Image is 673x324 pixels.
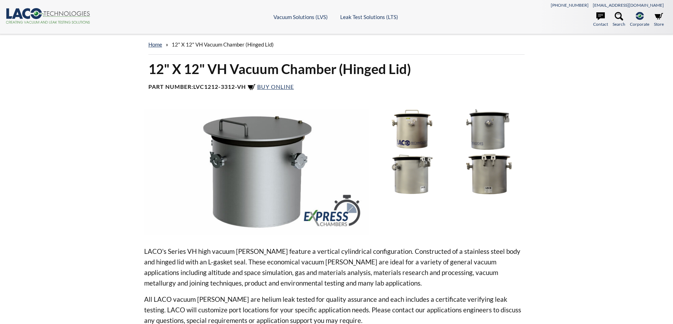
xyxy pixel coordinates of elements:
a: [EMAIL_ADDRESS][DOMAIN_NAME] [593,2,664,8]
h1: 12" X 12" VH Vacuum Chamber (Hinged Lid) [148,60,525,78]
img: 12" X 12" VH Vacuum Chamber shown with U-Gasket Seal, side port [452,109,525,149]
a: Buy Online [247,83,294,90]
img: 12" X 12" VH Vacuum Chamber shown with U-gasket seal, front view [375,109,448,149]
span: 12" X 12" VH Vacuum Chamber (Hinged Lid) [172,41,274,48]
img: LVC1212-3312-VH Express Chamber, angled view [144,109,370,235]
a: home [148,41,162,48]
img: 12" X 12" VH Vacuum Chamber shown with U-Gasket Seal, rear view [452,153,525,194]
a: Search [613,12,625,27]
a: Store [654,12,664,27]
a: [PHONE_NUMBER] [551,2,589,8]
b: LVC1212-3312-VH [193,83,246,90]
img: 12" X 12" VH Vacuum Chamber shown with U-Gasket Seal, angled view [375,153,448,194]
div: » [148,35,525,55]
a: Leak Test Solutions (LTS) [340,14,398,20]
h4: Part Number: [148,83,525,92]
span: Buy Online [257,83,294,90]
p: LACO's Series VH high vacuum [PERSON_NAME] feature a vertical cylindrical configuration. Construc... [144,246,529,288]
a: Vacuum Solutions (LVS) [273,14,328,20]
a: Contact [593,12,608,27]
span: Corporate [630,21,649,27]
